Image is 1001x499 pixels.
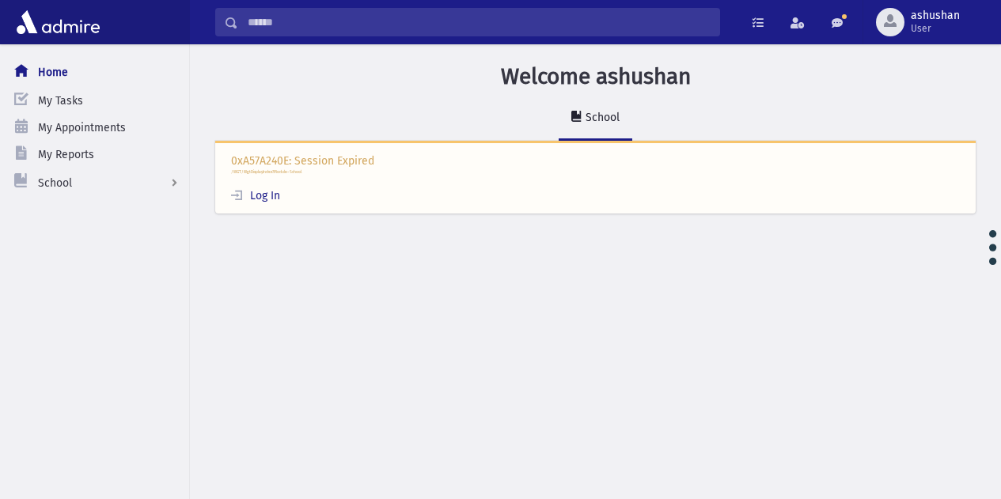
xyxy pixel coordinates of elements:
input: Search [238,8,719,36]
div: 0xA57A240E: Session Expired [215,141,976,214]
span: My Appointments [38,121,126,134]
a: School [559,96,632,141]
span: School [38,176,72,190]
span: User [911,22,960,35]
h3: Welcome ashushan [501,63,691,90]
img: AdmirePro [13,6,104,38]
a: Log In [231,189,280,202]
span: My Reports [38,148,94,161]
p: /WGT/WgtDisplayIndex?Module=School [231,169,960,176]
span: ashushan [911,9,960,22]
div: School [582,111,620,124]
span: Home [38,66,68,79]
span: My Tasks [38,94,83,108]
